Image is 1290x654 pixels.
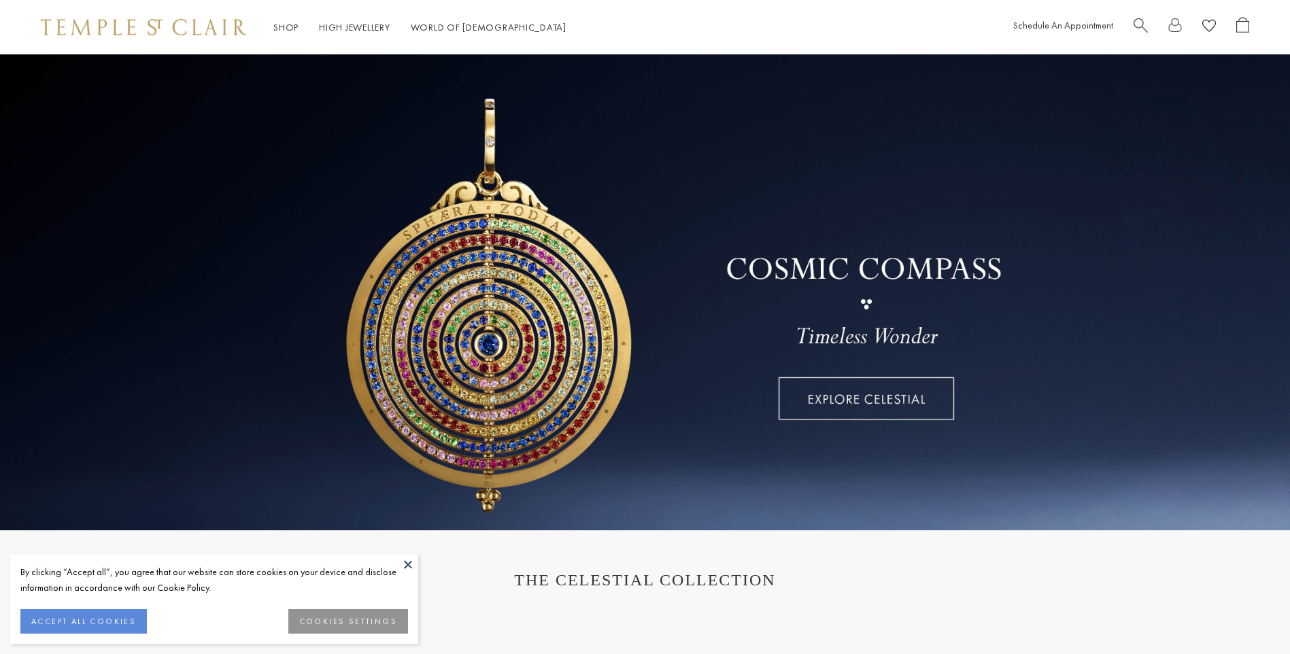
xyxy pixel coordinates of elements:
a: Schedule An Appointment [1013,19,1113,31]
img: Temple St. Clair [41,19,246,35]
a: Search [1134,17,1148,38]
nav: Main navigation [273,19,566,36]
button: COOKIES SETTINGS [288,609,408,634]
button: ACCEPT ALL COOKIES [20,609,147,634]
a: High JewelleryHigh Jewellery [319,21,390,33]
a: World of [DEMOGRAPHIC_DATA]World of [DEMOGRAPHIC_DATA] [411,21,566,33]
a: View Wishlist [1202,17,1216,38]
a: Open Shopping Bag [1236,17,1249,38]
a: ShopShop [273,21,299,33]
div: By clicking “Accept all”, you agree that our website can store cookies on your device and disclos... [20,564,408,596]
h1: THE CELESTIAL COLLECTION [54,571,1236,589]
